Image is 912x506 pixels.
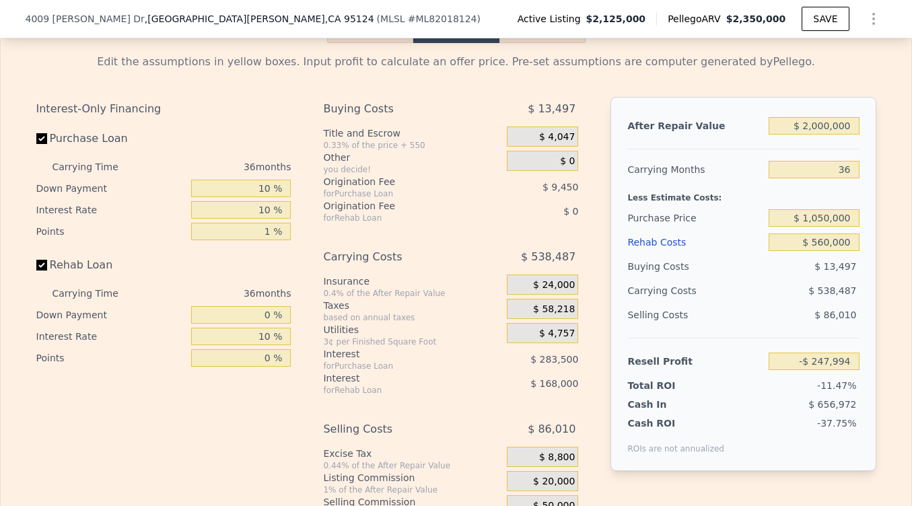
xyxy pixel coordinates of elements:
[627,182,859,206] div: Less Estimate Costs:
[560,155,575,168] span: $ 0
[528,417,575,441] span: $ 86,010
[539,328,575,340] span: $ 4,757
[627,279,711,303] div: Carrying Costs
[627,114,763,138] div: After Repair Value
[518,12,586,26] span: Active Listing
[323,151,501,164] div: Other
[808,399,856,410] span: $ 656,972
[323,460,501,471] div: 0.44% of the After Repair Value
[323,126,501,140] div: Title and Escrow
[539,131,575,143] span: $ 4,047
[36,126,186,151] label: Purchase Loan
[323,312,501,323] div: based on annual taxes
[627,230,763,254] div: Rehab Costs
[627,303,763,327] div: Selling Costs
[377,12,481,26] div: ( )
[627,157,763,182] div: Carrying Months
[808,285,856,296] span: $ 538,487
[323,361,473,371] div: for Purchase Loan
[539,451,575,464] span: $ 8,800
[323,371,473,385] div: Interest
[36,347,186,369] div: Points
[627,349,763,373] div: Resell Profit
[627,398,711,411] div: Cash In
[563,206,578,217] span: $ 0
[323,323,501,336] div: Utilities
[530,354,578,365] span: $ 283,500
[323,97,473,121] div: Buying Costs
[817,418,856,429] span: -37.75%
[817,380,856,391] span: -11.47%
[323,347,473,361] div: Interest
[323,385,473,396] div: for Rehab Loan
[323,164,501,175] div: you decide!
[860,5,887,32] button: Show Options
[814,310,856,320] span: $ 86,010
[323,213,473,223] div: for Rehab Loan
[668,12,726,26] span: Pellego ARV
[145,12,374,26] span: , [GEOGRAPHIC_DATA][PERSON_NAME]
[323,484,501,495] div: 1% of the After Repair Value
[36,304,186,326] div: Down Payment
[52,156,140,178] div: Carrying Time
[36,54,876,70] div: Edit the assumptions in yellow boxes. Input profit to calculate an offer price. Pre-set assumptio...
[323,447,501,460] div: Excise Tax
[802,7,849,31] button: SAVE
[145,283,291,304] div: 36 months
[36,260,47,270] input: Rehab Loan
[36,97,291,121] div: Interest-Only Financing
[36,221,186,242] div: Points
[36,178,186,199] div: Down Payment
[323,288,501,299] div: 0.4% of the After Repair Value
[52,283,140,304] div: Carrying Time
[627,417,724,430] div: Cash ROI
[530,378,578,389] span: $ 168,000
[323,175,473,188] div: Origination Fee
[323,245,473,269] div: Carrying Costs
[408,13,477,24] span: # ML82018124
[533,303,575,316] span: $ 58,218
[521,245,575,269] span: $ 538,487
[627,206,763,230] div: Purchase Price
[528,97,575,121] span: $ 13,497
[380,13,405,24] span: MLSL
[145,156,291,178] div: 36 months
[323,417,473,441] div: Selling Costs
[542,182,578,192] span: $ 9,450
[627,254,763,279] div: Buying Costs
[325,13,374,24] span: , CA 95124
[323,299,501,312] div: Taxes
[323,188,473,199] div: for Purchase Loan
[36,133,47,144] input: Purchase Loan
[323,140,501,151] div: 0.33% of the price + 550
[586,12,646,26] span: $2,125,000
[323,275,501,288] div: Insurance
[323,336,501,347] div: 3¢ per Finished Square Foot
[814,261,856,272] span: $ 13,497
[533,279,575,291] span: $ 24,000
[36,253,186,277] label: Rehab Loan
[533,476,575,488] span: $ 20,000
[323,471,501,484] div: Listing Commission
[323,199,473,213] div: Origination Fee
[627,379,711,392] div: Total ROI
[36,199,186,221] div: Interest Rate
[26,12,145,26] span: 4009 [PERSON_NAME] Dr
[726,13,786,24] span: $2,350,000
[627,430,724,454] div: ROIs are not annualized
[36,326,186,347] div: Interest Rate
